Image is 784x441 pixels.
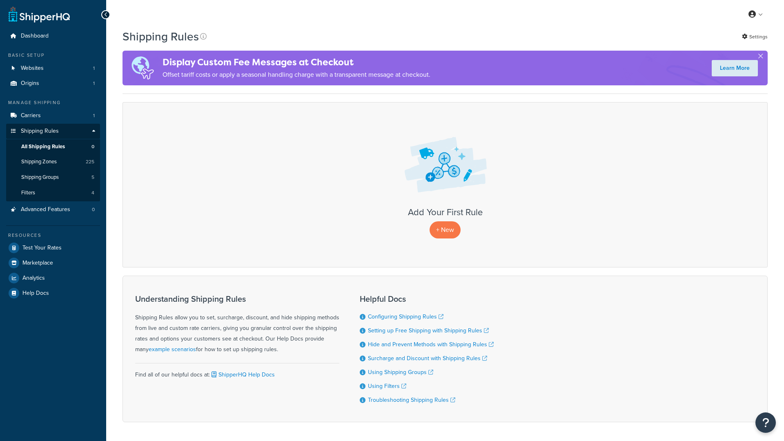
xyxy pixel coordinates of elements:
[6,154,100,169] a: Shipping Zones 225
[6,29,100,44] a: Dashboard
[122,29,199,45] h1: Shipping Rules
[6,241,100,255] a: Test Your Rates
[6,61,100,76] li: Websites
[6,154,100,169] li: Shipping Zones
[210,370,275,379] a: ShipperHQ Help Docs
[93,80,95,87] span: 1
[6,76,100,91] li: Origins
[6,52,100,59] div: Basic Setup
[6,286,100,301] a: Help Docs
[368,354,487,363] a: Surcharge and Discount with Shipping Rules
[6,139,100,154] li: All Shipping Rules
[6,108,100,123] li: Carriers
[91,189,94,196] span: 4
[6,256,100,270] a: Marketplace
[21,33,49,40] span: Dashboard
[360,294,494,303] h3: Helpful Docs
[21,158,57,165] span: Shipping Zones
[368,382,406,390] a: Using Filters
[6,76,100,91] a: Origins 1
[135,363,339,380] div: Find all of our helpful docs at:
[21,189,35,196] span: Filters
[21,206,70,213] span: Advanced Features
[6,124,100,139] a: Shipping Rules
[6,108,100,123] a: Carriers 1
[6,124,100,201] li: Shipping Rules
[135,294,339,355] div: Shipping Rules allow you to set, surcharge, discount, and hide shipping methods from live and cus...
[742,31,768,42] a: Settings
[22,260,53,267] span: Marketplace
[91,143,94,150] span: 0
[6,202,100,217] li: Advanced Features
[368,396,455,404] a: Troubleshooting Shipping Rules
[131,207,759,217] h3: Add Your First Rule
[93,112,95,119] span: 1
[9,6,70,22] a: ShipperHQ Home
[21,112,41,119] span: Carriers
[6,185,100,200] a: Filters 4
[368,326,489,335] a: Setting up Free Shipping with Shipping Rules
[21,65,44,72] span: Websites
[6,99,100,106] div: Manage Shipping
[368,368,433,376] a: Using Shipping Groups
[135,294,339,303] h3: Understanding Shipping Rules
[755,412,776,433] button: Open Resource Center
[22,290,49,297] span: Help Docs
[163,56,430,69] h4: Display Custom Fee Messages at Checkout
[430,221,461,238] p: + New
[6,170,100,185] a: Shipping Groups 5
[21,80,39,87] span: Origins
[92,206,95,213] span: 0
[6,139,100,154] a: All Shipping Rules 0
[368,340,494,349] a: Hide and Prevent Methods with Shipping Rules
[91,174,94,181] span: 5
[86,158,94,165] span: 225
[93,65,95,72] span: 1
[6,271,100,285] a: Analytics
[6,185,100,200] li: Filters
[149,345,196,354] a: example scenarios
[6,61,100,76] a: Websites 1
[6,232,100,239] div: Resources
[368,312,443,321] a: Configuring Shipping Rules
[21,128,59,135] span: Shipping Rules
[6,170,100,185] li: Shipping Groups
[163,69,430,80] p: Offset tariff costs or apply a seasonal handling charge with a transparent message at checkout.
[122,51,163,85] img: duties-banner-06bc72dcb5fe05cb3f9472aba00be2ae8eb53ab6f0d8bb03d382ba314ac3c341.png
[22,245,62,252] span: Test Your Rates
[21,143,65,150] span: All Shipping Rules
[6,202,100,217] a: Advanced Features 0
[22,275,45,282] span: Analytics
[712,60,758,76] a: Learn More
[21,174,59,181] span: Shipping Groups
